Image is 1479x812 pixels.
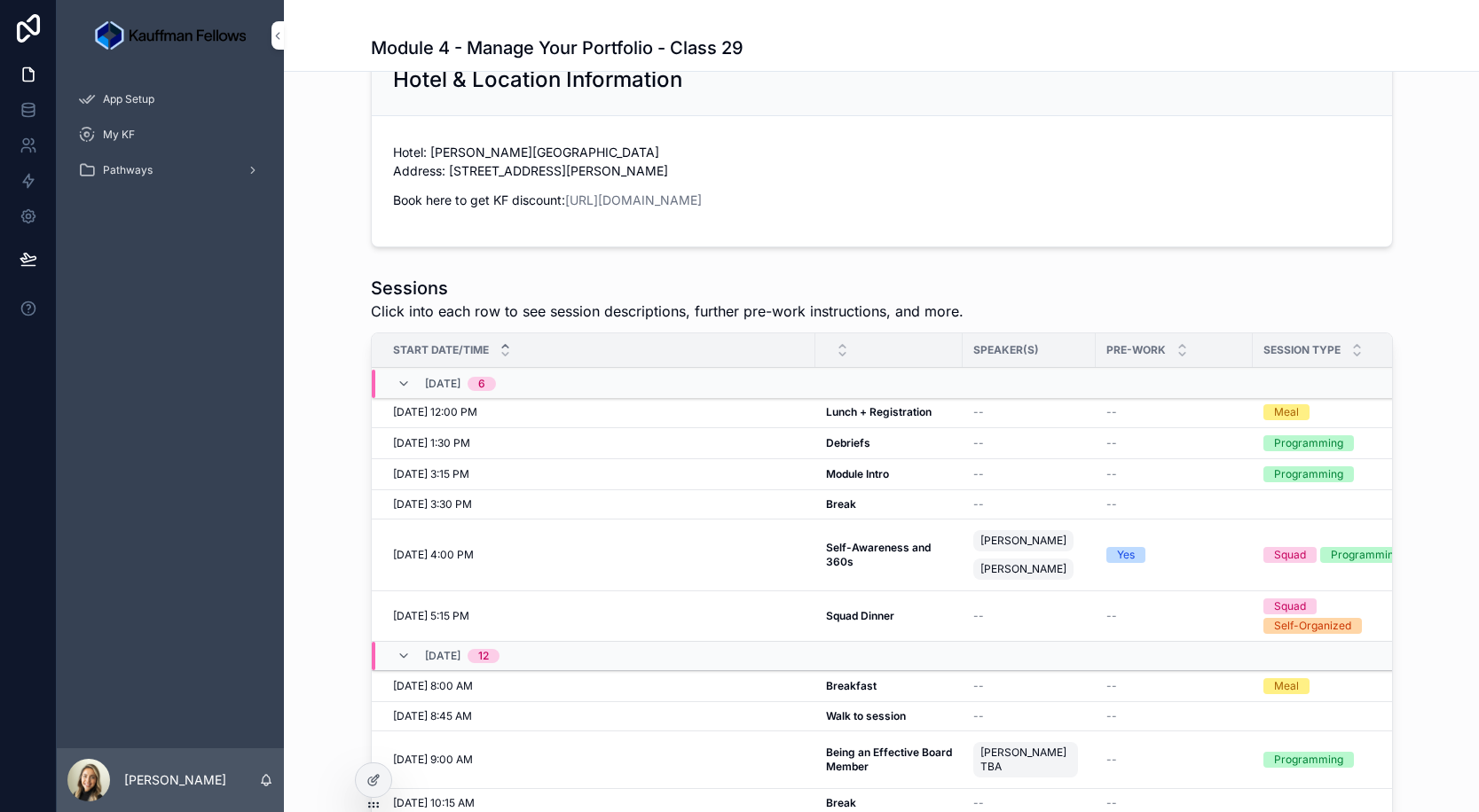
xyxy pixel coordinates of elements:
a: -- [1106,609,1242,623]
span: [PERSON_NAME] [980,534,1066,548]
span: Pathways [103,163,153,177]
span: -- [1106,709,1117,723]
a: -- [973,796,1085,810]
span: -- [973,467,984,481]
a: Walk to session [826,709,952,723]
a: -- [973,709,1085,723]
a: -- [1106,753,1242,767]
span: [DATE] 4:00 PM [393,548,474,562]
div: Meal [1274,678,1299,694]
a: SquadProgramming [1263,547,1415,563]
a: [DATE] 5:15 PM [393,609,805,623]
a: -- [973,679,1085,693]
span: Click into each row to see session descriptions, further pre-work instructions, and more. [371,301,964,322]
a: Squad Dinner [826,609,952,623]
span: -- [973,679,984,693]
a: Self-Awareness and 360s [826,541,952,569]
a: [PERSON_NAME][PERSON_NAME] [973,527,1085,583]
span: -- [973,436,984,450]
a: [PERSON_NAME] TBA [973,738,1085,781]
div: Programming [1274,466,1343,482]
span: -- [973,497,984,511]
a: Being an Effective Board Member [826,746,952,774]
a: SquadSelf-Organized [1263,598,1415,634]
strong: Module Intro [826,467,889,480]
p: [PERSON_NAME] [124,771,226,789]
a: [DATE] 10:15 AM [393,796,805,810]
a: -- [1106,436,1242,450]
a: My KF [67,119,273,151]
span: [DATE] 10:15 AM [393,796,475,810]
span: Session Type [1263,343,1341,357]
img: App logo [95,21,246,50]
div: Squad [1274,547,1306,563]
a: -- [1106,405,1242,419]
a: -- [1106,679,1242,693]
a: -- [1106,796,1242,810]
span: [PERSON_NAME] TBA [980,746,1071,774]
h2: Hotel & Location Information [393,66,682,94]
span: [DATE] 8:45 AM [393,709,472,723]
a: Debriefs [826,436,952,450]
span: [DATE] 9:00 AM [393,753,473,767]
a: [DATE] 9:00 AM [393,753,805,767]
h1: Module 4 - Manage Your Portfolio - Class 29 [371,35,743,60]
span: [DATE] 8:00 AM [393,679,473,693]
a: Meal [1263,404,1415,420]
a: [DATE] 4:00 PM [393,548,805,562]
div: Squad [1274,598,1306,614]
span: My KF [103,128,135,142]
a: Break [826,796,952,810]
strong: Self-Awareness and 360s [826,541,933,568]
a: Programming [1263,435,1415,451]
a: Module Intro [826,467,952,481]
strong: Break [826,497,856,511]
span: [DATE] 5:15 PM [393,609,469,623]
a: Breakfast [826,679,952,693]
span: [DATE] [425,649,460,663]
a: Break [826,497,952,511]
div: Programming [1274,435,1343,451]
a: [URL][DOMAIN_NAME] [565,192,702,207]
h1: Sessions [371,276,964,301]
span: -- [1106,436,1117,450]
span: [DATE] 3:30 PM [393,497,472,511]
div: Programming [1274,752,1343,768]
span: -- [973,405,984,419]
div: 12 [478,649,489,663]
div: Self-Organized [1274,618,1351,634]
a: -- [1106,709,1242,723]
a: -- [973,467,1085,481]
div: Meal [1274,404,1299,420]
p: Hotel: [PERSON_NAME][GEOGRAPHIC_DATA] Address: [STREET_ADDRESS][PERSON_NAME] [393,143,1123,180]
span: -- [973,609,984,623]
span: -- [1106,467,1117,481]
span: [DATE] 3:15 PM [393,467,469,481]
span: -- [1106,796,1117,810]
span: Speaker(s) [973,343,1039,357]
div: scrollable content [57,71,284,209]
a: Yes [1106,547,1242,563]
span: [DATE] 1:30 PM [393,436,470,450]
p: Book here to get KF discount: [393,191,1123,209]
a: Programming [1263,466,1415,482]
strong: Being an Effective Board Member [826,746,955,773]
a: [DATE] 3:15 PM [393,467,805,481]
span: -- [1106,679,1117,693]
strong: Break [826,796,856,809]
a: -- [1106,497,1242,511]
a: [DATE] 3:30 PM [393,497,805,511]
strong: Breakfast [826,679,877,692]
strong: Debriefs [826,436,870,449]
span: [PERSON_NAME] [980,562,1066,576]
span: -- [973,709,984,723]
a: [DATE] 1:30 PM [393,436,805,450]
a: [DATE] 8:00 AM [393,679,805,693]
a: [DATE] 12:00 PM [393,405,805,419]
a: [DATE] 8:45 AM [393,709,805,723]
span: Start Date/Time [393,343,489,357]
span: -- [1106,497,1117,511]
div: 6 [478,377,485,391]
span: -- [973,796,984,810]
span: [DATE] [425,377,460,391]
